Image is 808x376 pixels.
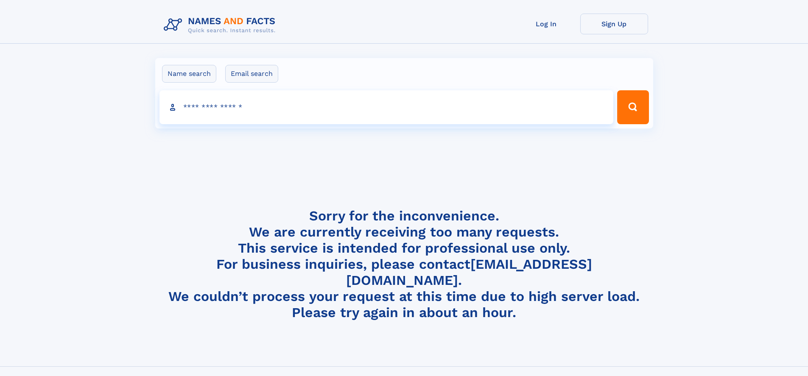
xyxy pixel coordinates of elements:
[159,90,614,124] input: search input
[512,14,580,34] a: Log In
[160,208,648,321] h4: Sorry for the inconvenience. We are currently receiving too many requests. This service is intend...
[225,65,278,83] label: Email search
[617,90,649,124] button: Search Button
[160,14,282,36] img: Logo Names and Facts
[162,65,216,83] label: Name search
[580,14,648,34] a: Sign Up
[346,256,592,288] a: [EMAIL_ADDRESS][DOMAIN_NAME]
